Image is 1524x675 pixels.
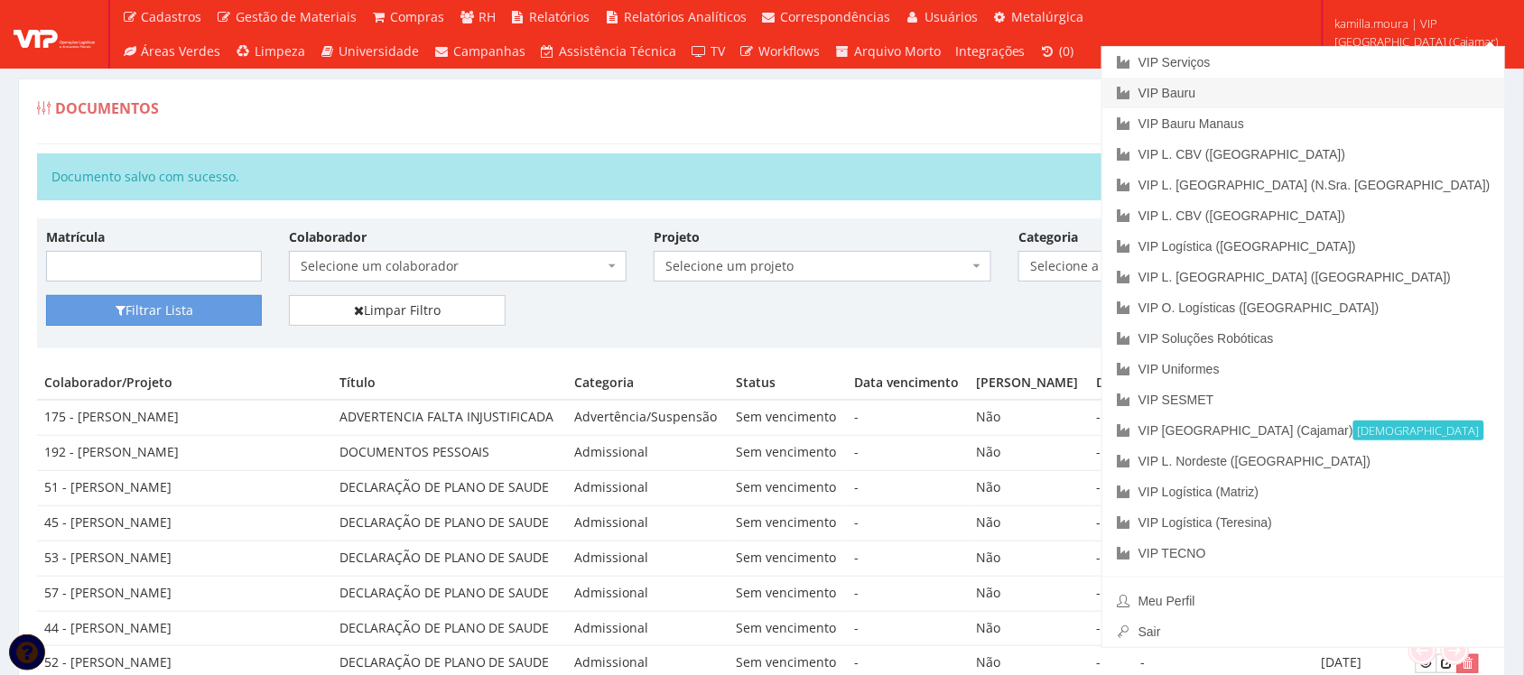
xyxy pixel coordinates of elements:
td: 44 - [PERSON_NAME] [37,611,332,646]
td: Admissional [568,611,729,646]
a: Limpar Filtro [289,295,505,326]
span: Selecione a categoria [1018,251,1234,282]
td: Sem vencimento [729,400,847,435]
th: Título [332,366,568,400]
td: - [1089,505,1133,541]
td: Advertência/Suspensão [568,400,729,435]
a: VIP Logística (Matriz) [1102,476,1505,507]
label: Colaborador [289,228,367,246]
div: Documento salvo com sucesso. [37,153,1487,200]
td: - [847,471,970,506]
td: 57 - [PERSON_NAME] [37,576,332,611]
span: Selecione um colaborador [301,257,604,275]
span: Campanhas [453,42,525,60]
a: Universidade [312,34,427,69]
td: Sem vencimento [729,611,847,646]
a: Workflows [732,34,828,69]
td: Admissional [568,576,729,611]
a: VIP SESMET [1102,384,1505,415]
a: VIP O. Logísticas ([GEOGRAPHIC_DATA]) [1102,292,1505,323]
a: (0) [1033,34,1082,69]
span: Relatórios Analíticos [624,8,747,25]
span: Gestão de Materiais [236,8,357,25]
span: Usuários [925,8,978,25]
label: Matrícula [46,228,105,246]
td: Não [970,436,1090,471]
span: (0) [1060,42,1074,60]
a: VIP [GEOGRAPHIC_DATA] (Cajamar)[DEMOGRAPHIC_DATA] [1102,415,1505,446]
span: kamilla.moura | VIP [GEOGRAPHIC_DATA] (Cajamar) [1334,14,1501,51]
td: Não [970,541,1090,576]
th: Categoria [568,366,729,400]
td: - [1089,400,1133,435]
td: DECLARAÇÃO DE PLANO DE SAUDE [332,505,568,541]
td: - [1089,576,1133,611]
a: VIP L. Nordeste ([GEOGRAPHIC_DATA]) [1102,446,1505,476]
td: 51 - [PERSON_NAME] [37,471,332,506]
th: [PERSON_NAME] [970,366,1090,400]
td: Admissional [568,541,729,576]
span: Documentos [55,98,159,118]
th: Colaborador/Projeto [37,366,332,400]
a: VIP L. CBV ([GEOGRAPHIC_DATA]) [1102,200,1505,231]
label: Projeto [654,228,700,246]
td: Sem vencimento [729,436,847,471]
span: Cadastros [142,8,202,25]
button: Filtrar Lista [46,295,262,326]
span: Relatórios [530,8,590,25]
td: - [847,576,970,611]
td: Sem vencimento [729,541,847,576]
label: Categoria [1018,228,1078,246]
td: - [847,541,970,576]
td: Não [970,576,1090,611]
span: Assistência Técnica [560,42,677,60]
span: Selecione a categoria [1030,257,1212,275]
th: Data vencimento [847,366,970,400]
td: DOCUMENTOS PESSOAIS [332,436,568,471]
a: VIP L. [GEOGRAPHIC_DATA] (N.Sra. [GEOGRAPHIC_DATA]) [1102,170,1505,200]
span: Selecione um projeto [665,257,969,275]
small: [DEMOGRAPHIC_DATA] [1353,421,1484,440]
a: Assistência Técnica [533,34,684,69]
td: Sem vencimento [729,471,847,506]
td: DECLARAÇÃO DE PLANO DE SAUDE [332,611,568,646]
td: Não [970,400,1090,435]
td: DECLARAÇÃO DE PLANO DE SAUDE [332,576,568,611]
span: Limpeza [255,42,305,60]
td: - [847,611,970,646]
td: Sem vencimento [729,576,847,611]
td: - [1089,471,1133,506]
td: Não [970,611,1090,646]
span: Universidade [339,42,420,60]
td: 45 - [PERSON_NAME] [37,505,332,541]
a: VIP Bauru [1102,78,1505,108]
td: - [1089,436,1133,471]
span: Arquivo Morto [854,42,941,60]
td: 53 - [PERSON_NAME] [37,541,332,576]
td: Não [970,471,1090,506]
a: VIP L. [GEOGRAPHIC_DATA] ([GEOGRAPHIC_DATA]) [1102,262,1505,292]
a: Integrações [948,34,1033,69]
a: Arquivo Morto [828,34,949,69]
td: 192 - [PERSON_NAME] [37,436,332,471]
span: Workflows [759,42,821,60]
a: Sair [1102,616,1505,647]
span: Integrações [955,42,1026,60]
a: VIP Soluções Robóticas [1102,323,1505,354]
a: Limpeza [228,34,313,69]
span: Correspondências [781,8,891,25]
span: Compras [391,8,445,25]
th: Status [729,366,847,400]
a: Meu Perfil [1102,586,1505,616]
td: Admissional [568,505,729,541]
a: VIP TECNO [1102,538,1505,569]
td: - [847,505,970,541]
span: Áreas Verdes [142,42,221,60]
span: Selecione um colaborador [289,251,627,282]
td: Sem vencimento [729,505,847,541]
span: RH [479,8,496,25]
td: - [847,436,970,471]
td: DECLARAÇÃO DE PLANO DE SAUDE [332,541,568,576]
a: VIP Logística (Teresina) [1102,507,1505,538]
span: Selecione um projeto [654,251,991,282]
